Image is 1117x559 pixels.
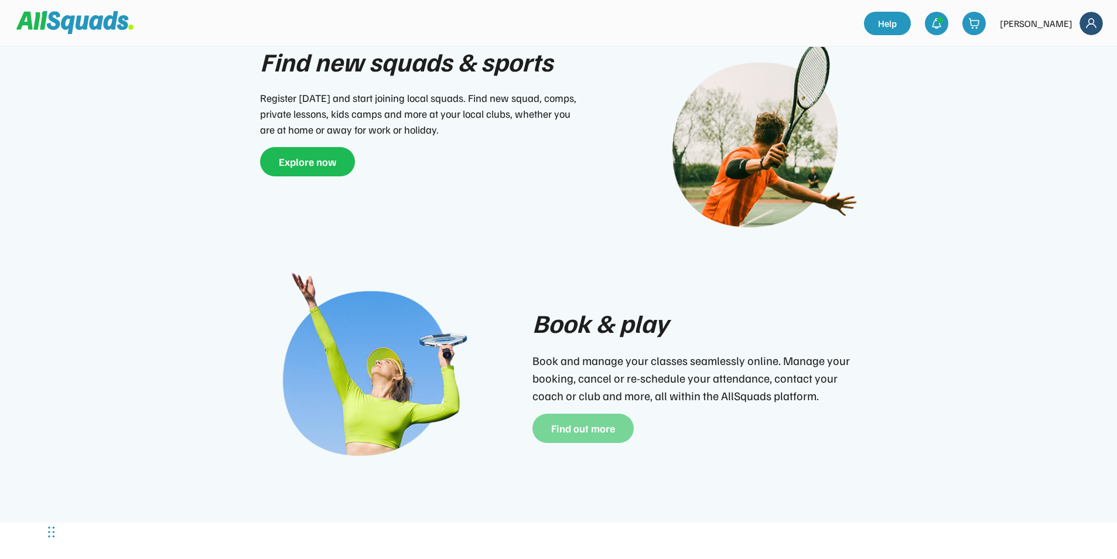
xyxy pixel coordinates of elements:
[260,90,582,138] div: Register [DATE] and start joining local squads. Find new squad, comps, private lessons, kids camp...
[1080,12,1103,35] img: Frame%2018.svg
[260,42,553,81] div: Find new squads & sports
[263,271,468,476] img: Join-play-2.png
[931,18,942,29] img: bell-03%20%281%29.svg
[653,42,858,247] img: Join-play-1.png
[260,147,355,176] button: Explore now
[532,352,855,404] div: Book and manage your classes seamlessly online. Manage your booking, cancel or re-schedule your a...
[1000,16,1072,30] div: [PERSON_NAME]
[532,304,668,342] div: Book & play
[532,414,634,443] button: Find out more
[968,18,980,29] img: shopping-cart-01%20%281%29.svg
[16,11,134,33] img: Squad%20Logo.svg
[864,12,911,35] a: Help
